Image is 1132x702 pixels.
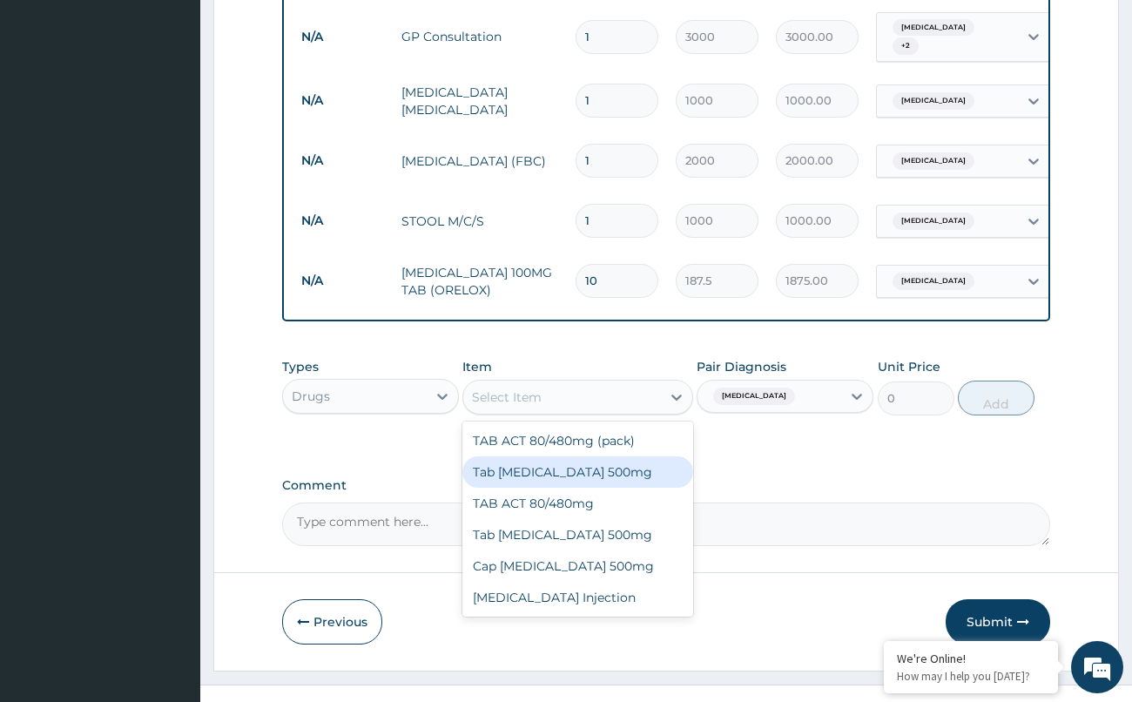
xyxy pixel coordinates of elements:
[713,388,795,405] span: [MEDICAL_DATA]
[893,273,974,290] span: [MEDICAL_DATA]
[293,21,393,53] td: N/A
[893,19,974,37] span: [MEDICAL_DATA]
[893,92,974,110] span: [MEDICAL_DATA]
[878,358,940,375] label: Unit Price
[393,19,567,54] td: GP Consultation
[293,145,393,177] td: N/A
[293,84,393,117] td: N/A
[472,388,542,406] div: Select Item
[893,213,974,230] span: [MEDICAL_DATA]
[292,388,330,405] div: Drugs
[393,204,567,239] td: STOOL M/C/S
[462,550,693,582] div: Cap [MEDICAL_DATA] 500mg
[897,651,1045,666] div: We're Online!
[282,478,1050,493] label: Comment
[462,519,693,550] div: Tab [MEDICAL_DATA] 500mg
[462,488,693,519] div: TAB ACT 80/480mg
[893,37,919,55] span: + 2
[91,98,293,120] div: Chat with us now
[393,144,567,179] td: [MEDICAL_DATA] (FBC)
[293,265,393,297] td: N/A
[462,582,693,613] div: [MEDICAL_DATA] Injection
[958,381,1034,415] button: Add
[462,425,693,456] div: TAB ACT 80/480mg (pack)
[282,599,382,645] button: Previous
[9,476,332,537] textarea: Type your message and hit 'Enter'
[946,599,1050,645] button: Submit
[393,75,567,127] td: [MEDICAL_DATA] [MEDICAL_DATA]
[101,219,240,395] span: We're online!
[293,205,393,237] td: N/A
[697,358,786,375] label: Pair Diagnosis
[462,456,693,488] div: Tab [MEDICAL_DATA] 500mg
[32,87,71,131] img: d_794563401_company_1708531726252_794563401
[462,358,492,375] label: Item
[897,669,1045,684] p: How may I help you today?
[893,152,974,170] span: [MEDICAL_DATA]
[393,255,567,307] td: [MEDICAL_DATA] 100MG TAB (ORELOX)
[286,9,327,51] div: Minimize live chat window
[282,360,319,375] label: Types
